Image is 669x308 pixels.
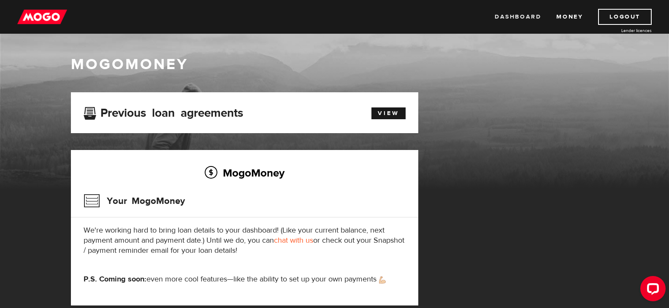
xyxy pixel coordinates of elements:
[371,107,406,119] a: View
[598,9,652,25] a: Logout
[17,9,67,25] img: mogo_logo-11ee424be714fa7cbb0f0f49df9e16ec.png
[84,274,146,284] strong: P.S. Coming soon:
[634,273,669,308] iframe: LiveChat chat widget
[84,106,243,117] h3: Previous loan agreements
[379,276,386,284] img: strong arm emoji
[84,190,185,212] h3: Your MogoMoney
[274,236,313,245] a: chat with us
[84,225,406,256] p: We're working hard to bring loan details to your dashboard! (Like your current balance, next paym...
[495,9,541,25] a: Dashboard
[84,274,406,284] p: even more cool features—like the ability to set up your own payments
[556,9,583,25] a: Money
[71,56,599,73] h1: MogoMoney
[588,27,652,34] a: Lender licences
[84,164,406,182] h2: MogoMoney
